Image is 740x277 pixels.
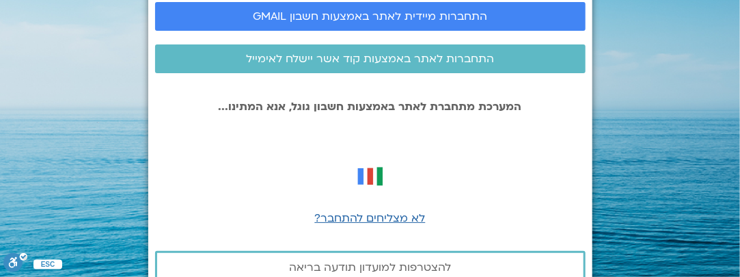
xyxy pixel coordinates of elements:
span: להצטרפות למועדון תודעה בריאה [289,261,451,274]
a: לא מצליחים להתחבר? [315,211,426,226]
p: המערכת מתחברת לאתר באמצעות חשבון גוגל, אנא המתינו... [155,101,586,113]
a: התחברות מיידית לאתר באמצעות חשבון GMAIL [155,2,586,31]
a: התחברות לאתר באמצעות קוד אשר יישלח לאימייל [155,44,586,73]
span: התחברות לאתר באמצעות קוד אשר יישלח לאימייל [246,53,494,65]
span: התחברות מיידית לאתר באמצעות חשבון GMAIL [253,10,487,23]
